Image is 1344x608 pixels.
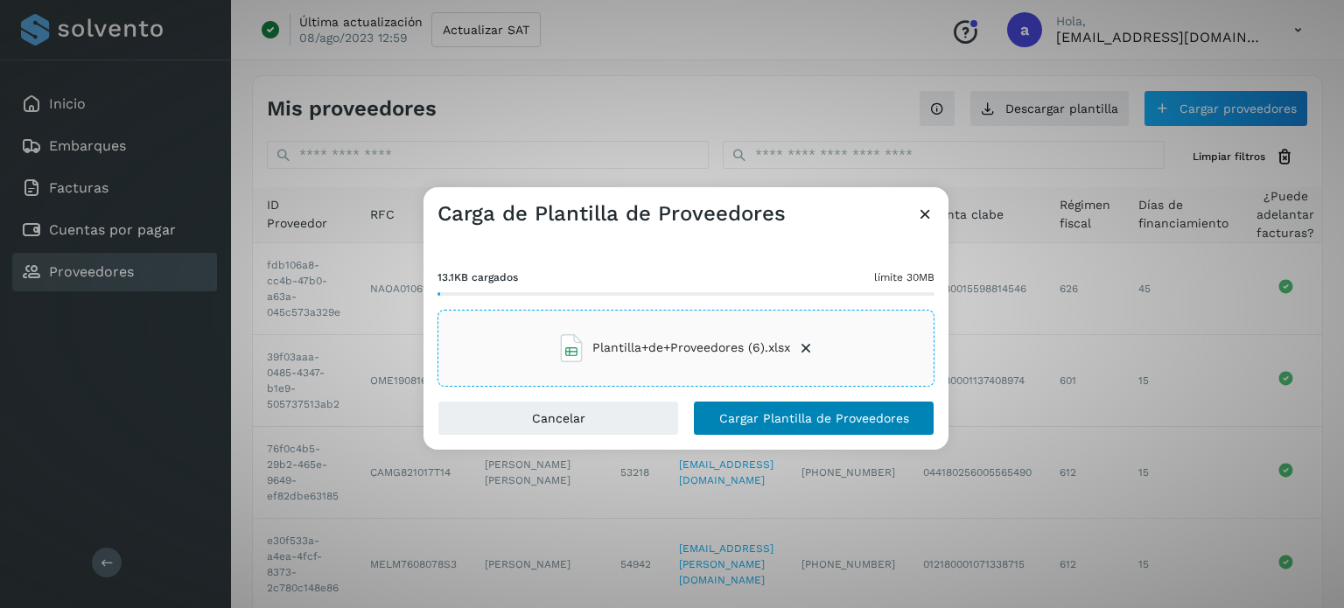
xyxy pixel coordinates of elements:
[592,339,790,357] span: Plantilla+de+Proveedores (6).xlsx
[437,201,786,227] h3: Carga de Plantilla de Proveedores
[693,401,934,436] button: Cargar Plantilla de Proveedores
[532,412,585,424] span: Cancelar
[719,412,909,424] span: Cargar Plantilla de Proveedores
[437,269,518,285] span: 13.1KB cargados
[874,269,934,285] span: límite 30MB
[437,401,679,436] button: Cancelar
